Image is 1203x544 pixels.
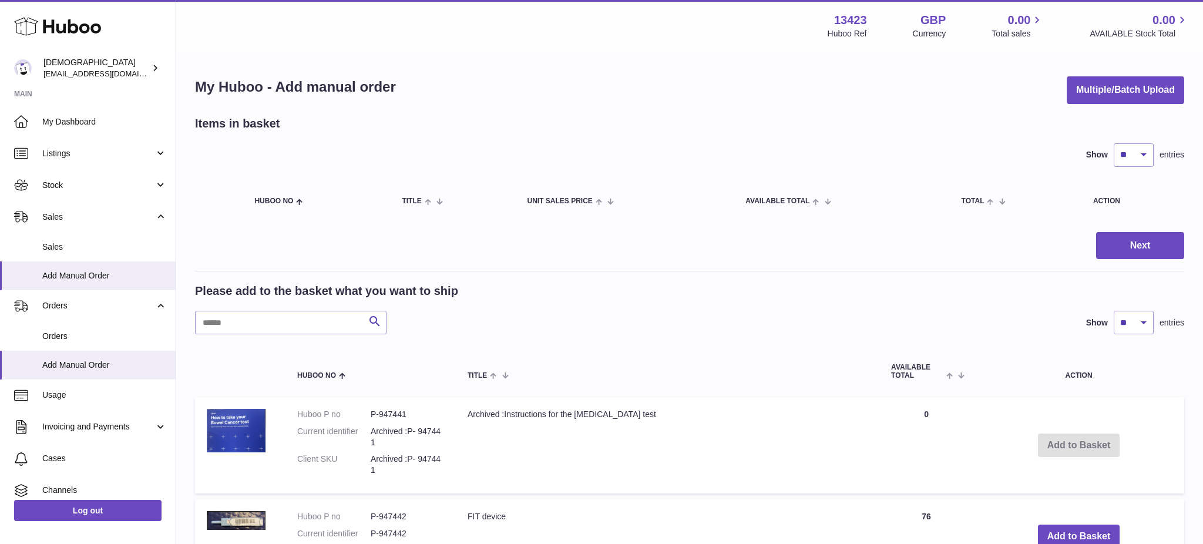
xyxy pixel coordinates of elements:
[527,197,592,205] span: Unit Sales Price
[42,148,154,159] span: Listings
[42,389,167,401] span: Usage
[913,28,946,39] div: Currency
[1160,149,1184,160] span: entries
[42,211,154,223] span: Sales
[297,409,371,420] dt: Huboo P no
[42,360,167,371] span: Add Manual Order
[297,528,371,539] dt: Current identifier
[371,511,444,522] dd: P-947442
[973,352,1184,391] th: Action
[371,426,444,448] dd: Archived :P- 947441
[195,283,458,299] h2: Please add to the basket what you want to ship
[920,12,946,28] strong: GBP
[1090,28,1189,39] span: AVAILABLE Stock Total
[456,397,879,493] td: Archived :Instructions for the [MEDICAL_DATA] test
[891,364,943,379] span: AVAILABLE Total
[1086,317,1108,328] label: Show
[1008,12,1031,28] span: 0.00
[42,270,167,281] span: Add Manual Order
[1090,12,1189,39] a: 0.00 AVAILABLE Stock Total
[207,511,266,530] img: FIT device
[992,12,1044,39] a: 0.00 Total sales
[1086,149,1108,160] label: Show
[14,59,32,77] img: internalAdmin-13423@internal.huboo.com
[992,28,1044,39] span: Total sales
[828,28,867,39] div: Huboo Ref
[42,331,167,342] span: Orders
[42,453,167,464] span: Cases
[43,57,149,79] div: [DEMOGRAPHIC_DATA]
[402,197,421,205] span: Title
[468,372,487,380] span: Title
[42,180,154,191] span: Stock
[297,372,336,380] span: Huboo no
[207,409,266,453] img: Archived :Instructions for the Bowel cancer test
[1093,197,1172,205] div: Action
[195,116,280,132] h2: Items in basket
[195,78,396,96] h1: My Huboo - Add manual order
[42,300,154,311] span: Orders
[297,511,371,522] dt: Huboo P no
[42,485,167,496] span: Channels
[371,528,444,539] dd: P-947442
[1096,232,1184,260] button: Next
[297,454,371,476] dt: Client SKU
[42,421,154,432] span: Invoicing and Payments
[745,197,809,205] span: AVAILABLE Total
[1067,76,1184,104] button: Multiple/Batch Upload
[297,426,371,448] dt: Current identifier
[42,241,167,253] span: Sales
[879,397,973,493] td: 0
[42,116,167,127] span: My Dashboard
[14,500,162,521] a: Log out
[834,12,867,28] strong: 13423
[43,69,173,78] span: [EMAIL_ADDRESS][DOMAIN_NAME]
[371,454,444,476] dd: Archived :P- 947441
[254,197,293,205] span: Huboo no
[1152,12,1175,28] span: 0.00
[371,409,444,420] dd: P-947441
[1160,317,1184,328] span: entries
[962,197,984,205] span: Total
